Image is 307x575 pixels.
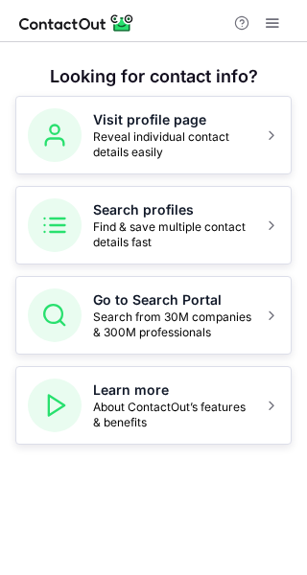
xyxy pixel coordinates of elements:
[93,400,252,430] span: About ContactOut’s features & benefits
[93,310,252,340] span: Search from 30M companies & 300M professionals
[93,380,252,400] h5: Learn more
[93,129,252,160] span: Reveal individual contact details easily
[28,379,82,432] img: Learn more
[19,11,134,34] img: ContactOut v5.3.10
[28,198,82,252] img: Search profiles
[93,110,252,129] h5: Visit profile page
[93,290,252,310] h5: Go to Search Portal
[93,200,252,219] h5: Search profiles
[15,366,292,445] button: Learn moreAbout ContactOut’s features & benefits
[15,96,292,174] button: Visit profile pageReveal individual contact details easily
[28,108,82,162] img: Visit profile page
[15,186,292,264] button: Search profilesFind & save multiple contact details fast
[93,219,252,250] span: Find & save multiple contact details fast
[15,276,292,355] button: Go to Search PortalSearch from 30M companies & 300M professionals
